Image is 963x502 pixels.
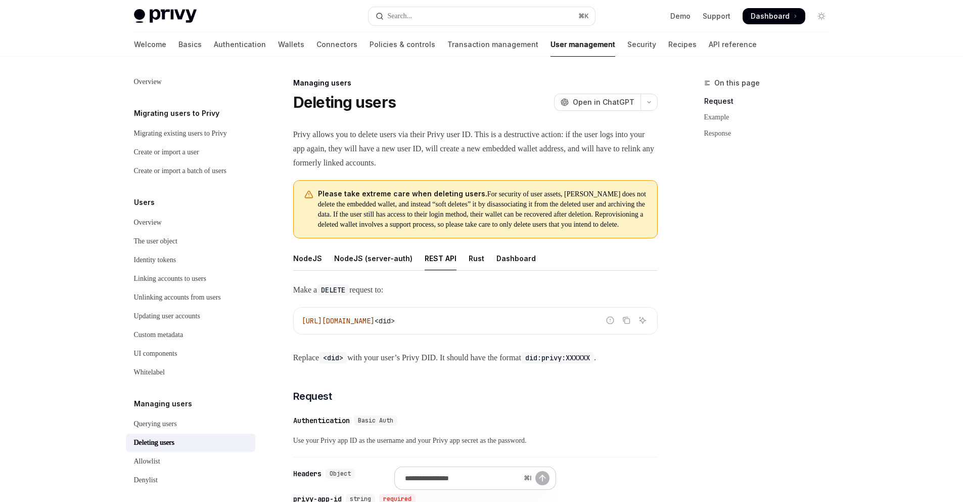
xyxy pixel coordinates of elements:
[126,124,255,143] a: Migrating existing users to Privy
[126,251,255,269] a: Identity tokens
[469,246,484,270] div: Rust
[278,32,304,57] a: Wallets
[293,283,658,297] span: Make a request to:
[134,76,162,88] div: Overview
[573,97,634,107] span: Open in ChatGPT
[316,32,357,57] a: Connectors
[293,435,658,447] span: Use your Privy app ID as the username and your Privy app secret as the password.
[551,32,615,57] a: User management
[134,273,206,285] div: Linking accounts to users
[496,246,536,270] div: Dashboard
[620,314,633,327] button: Copy the contents from the code block
[425,246,456,270] div: REST API
[134,146,199,158] div: Create or import a user
[743,8,805,24] a: Dashboard
[370,32,435,57] a: Policies & controls
[126,363,255,382] a: Whitelabel
[134,329,184,341] div: Custom metadata
[214,32,266,57] a: Authentication
[126,345,255,363] a: UI components
[293,78,658,88] div: Managing users
[317,284,349,296] code: DELETE
[318,189,647,230] span: For security of user assets, [PERSON_NAME] does not delete the embedded wallet, and instead “soft...
[134,107,219,119] h5: Migrating users to Privy
[178,32,202,57] a: Basics
[627,32,656,57] a: Security
[535,471,549,485] button: Send message
[703,11,730,21] a: Support
[319,352,347,363] code: <did>
[293,389,332,403] span: Request
[709,32,757,57] a: API reference
[554,94,640,111] button: Open in ChatGPT
[668,32,697,57] a: Recipes
[126,288,255,307] a: Unlinking accounts from users
[126,214,255,232] a: Overview
[126,452,255,471] a: Allowlist
[126,143,255,161] a: Create or import a user
[578,12,589,20] span: ⌘ K
[126,73,255,91] a: Overview
[375,316,395,325] span: <did>
[636,314,649,327] button: Ask AI
[134,418,177,430] div: Querying users
[293,351,658,365] span: Replace with your user’s Privy DID. It should have the format .
[302,316,375,325] span: [URL][DOMAIN_NAME]
[334,246,412,270] div: NodeJS (server-auth)
[813,8,830,24] button: Toggle dark mode
[134,310,200,322] div: Updating user accounts
[704,126,838,142] a: Response
[293,93,396,111] h1: Deleting users
[126,270,255,288] a: Linking accounts to users
[358,416,393,425] span: Basic Auth
[388,10,412,22] div: Search...
[134,455,160,468] div: Allowlist
[134,32,166,57] a: Welcome
[134,437,174,449] div: Deleting users
[134,474,158,486] div: Denylist
[447,32,538,57] a: Transaction management
[369,7,595,25] button: Open search
[704,109,838,126] a: Example
[126,471,255,489] a: Denylist
[714,77,760,89] span: On this page
[134,291,221,304] div: Unlinking accounts from users
[405,467,520,489] input: Ask a question...
[126,232,255,250] a: The user object
[134,254,176,266] div: Identity tokens
[134,366,165,379] div: Whitelabel
[126,162,255,180] a: Create or import a batch of users
[126,434,255,452] a: Deleting users
[126,307,255,325] a: Updating user accounts
[293,246,322,270] div: NodeJS
[134,165,227,177] div: Create or import a batch of users
[318,189,487,198] strong: Please take extreme care when deleting users.
[521,352,594,363] code: did:privy:XXXXXX
[134,235,177,247] div: The user object
[670,11,691,21] a: Demo
[704,93,838,109] a: Request
[604,314,617,327] button: Report incorrect code
[751,11,790,21] span: Dashboard
[134,398,192,410] h5: Managing users
[134,9,197,23] img: light logo
[134,348,177,360] div: UI components
[293,415,350,426] div: Authentication
[134,128,227,140] div: Migrating existing users to Privy
[293,128,658,170] span: Privy allows you to delete users via their Privy user ID. This is a destructive action: if the us...
[304,190,314,200] svg: Warning
[134,217,162,229] div: Overview
[126,415,255,433] a: Querying users
[134,196,155,208] h5: Users
[126,326,255,344] a: Custom metadata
